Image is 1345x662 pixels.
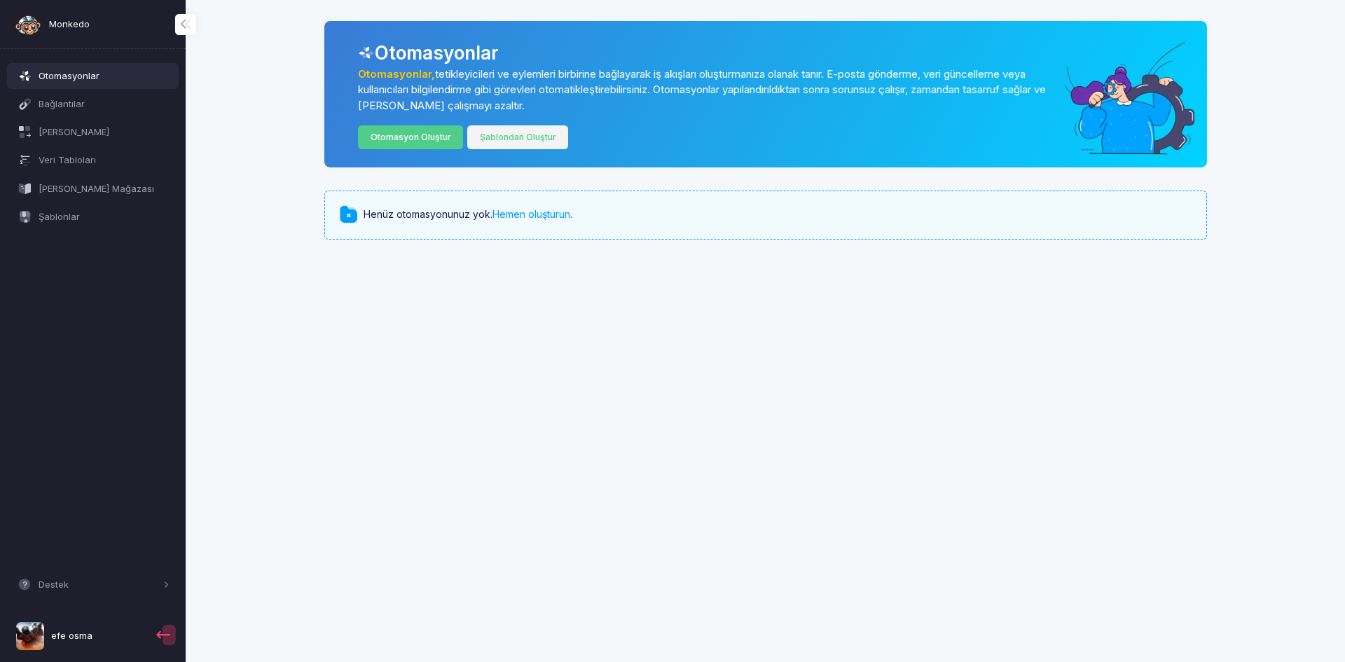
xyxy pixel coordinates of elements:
[7,176,179,201] a: [PERSON_NAME] Mağazası
[492,208,570,220] a: Hemen oluşturun
[358,68,1046,112] font: tetikleyicileri ve eylemleri birbirine bağlayarak iş akışları oluşturmanıza olanak tanır. E-posta...
[7,148,179,173] a: Veri Tabloları
[14,11,42,39] img: monkedo-logo-dark.png
[39,70,99,81] font: Otomasyonlar
[467,125,568,150] a: Şablondan Oluştur
[7,616,153,656] a: efe osma
[39,154,96,165] font: Veri Tabloları
[358,125,463,150] a: Otomasyon Oluştur
[39,183,154,194] font: [PERSON_NAME] Mağazası
[7,63,179,88] a: Otomasyonlar
[39,211,80,222] font: Şablonlar
[570,208,572,220] font: .
[39,98,85,109] font: Bağlantılar
[480,132,556,142] font: Şablondan Oluştur
[7,120,179,145] a: [PERSON_NAME]
[375,42,499,64] font: Otomasyonlar
[358,68,435,81] a: Otomasyonlar,
[7,91,179,116] a: Bağlantılar
[39,126,109,137] font: [PERSON_NAME]
[14,11,90,39] a: Monkedo
[371,132,451,142] font: Otomasyon Oluştur
[7,204,179,229] a: Şablonlar
[49,18,90,29] font: Monkedo
[39,579,69,590] font: Destek
[7,572,179,598] button: Destek
[51,630,92,641] font: efe osma
[364,208,492,220] font: Henüz otomasyonunuz yok.
[16,622,44,650] img: profil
